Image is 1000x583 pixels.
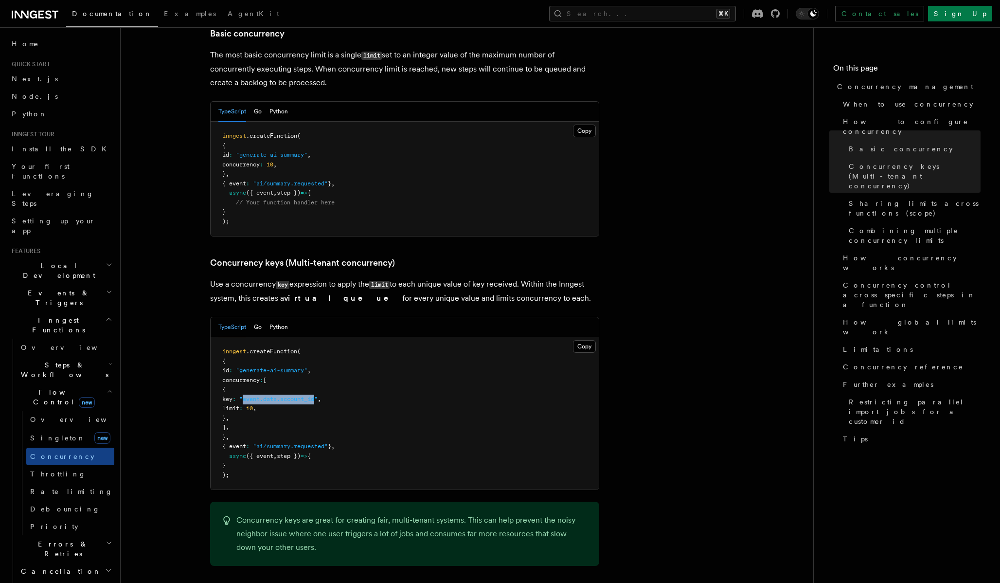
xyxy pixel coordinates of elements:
span: , [331,180,335,187]
span: : [229,151,232,158]
span: Inngest tour [8,130,54,138]
span: Cancellation [17,566,101,576]
a: Combining multiple concurrency limits [845,222,981,249]
button: Go [254,102,262,122]
span: ( [297,132,301,139]
button: Python [269,102,288,122]
span: How to configure concurrency [843,117,981,136]
a: Home [8,35,114,53]
span: : [239,405,243,412]
span: : [246,443,250,450]
span: .createFunction [246,132,297,139]
a: How global limits work [839,313,981,341]
span: 10 [246,405,253,412]
a: Rate limiting [26,483,114,500]
span: concurrency [222,161,260,168]
span: Setting up your app [12,217,95,235]
a: Sharing limits across functions (scope) [845,195,981,222]
a: Examples [158,3,222,26]
span: Restricting parallel import jobs for a customer id [849,397,981,426]
span: Leveraging Steps [12,190,94,207]
span: new [94,432,110,444]
a: Singletonnew [26,428,114,448]
a: Overview [17,339,114,356]
span: { event [222,180,246,187]
span: , [226,415,229,421]
span: , [226,170,229,177]
span: Next.js [12,75,58,83]
span: Overview [30,416,130,423]
button: TypeScript [218,317,246,337]
a: Concurrency keys (Multi-tenant concurrency) [210,256,395,270]
a: Leveraging Steps [8,185,114,212]
span: Concurrency [30,453,94,460]
span: id [222,151,229,158]
a: How to configure concurrency [839,113,981,140]
span: } [222,415,226,421]
a: Concurrency keys (Multi-tenant concurrency) [845,158,981,195]
span: "event.data.account_id" [239,396,318,402]
span: Further examples [843,380,933,389]
a: Limitations [839,341,981,358]
span: Inngest Functions [8,315,105,335]
a: When to use concurrency [839,95,981,113]
span: ( [297,348,301,355]
a: Contact sales [835,6,924,21]
button: Toggle dark mode [796,8,819,19]
span: concurrency [222,377,260,383]
span: , [307,367,311,374]
span: Node.js [12,92,58,100]
span: key [222,396,232,402]
a: Concurrency reference [839,358,981,376]
span: Your first Functions [12,163,70,180]
button: Search...⌘K [549,6,736,21]
a: Concurrency management [833,78,981,95]
a: Basic concurrency [210,27,285,40]
p: Concurrency keys are great for creating fair, multi-tenant systems. This can help prevent the noi... [236,513,588,554]
a: Debouncing [26,500,114,518]
span: Rate limiting [30,488,113,495]
a: Install the SDK [8,140,114,158]
span: , [273,161,277,168]
span: "ai/summary.requested" [253,443,328,450]
span: Steps & Workflows [17,360,108,380]
span: inngest [222,132,246,139]
span: => [301,189,307,196]
a: How concurrency works [839,249,981,276]
p: The most basic concurrency limit is a single set to an integer value of the maximum number of con... [210,48,599,90]
span: : [260,161,263,168]
span: : [232,396,236,402]
span: } [222,462,226,469]
span: Quick start [8,60,50,68]
span: step }) [277,189,301,196]
div: Flow Controlnew [17,411,114,535]
span: , [273,189,277,196]
span: , [273,453,277,459]
span: Examples [164,10,216,18]
span: Singleton [30,434,86,442]
a: Throttling [26,465,114,483]
span: } [222,434,226,440]
span: When to use concurrency [843,99,973,109]
a: AgentKit [222,3,285,26]
span: Python [12,110,47,118]
span: } [328,180,331,187]
span: : [229,367,232,374]
button: Events & Triggers [8,284,114,311]
span: ); [222,218,229,225]
button: Inngest Functions [8,311,114,339]
span: } [222,170,226,177]
span: , [253,405,256,412]
a: Sign Up [928,6,992,21]
span: Documentation [72,10,152,18]
span: Debouncing [30,505,100,513]
span: Local Development [8,261,106,280]
span: How global limits work [843,317,981,337]
a: Setting up your app [8,212,114,239]
span: Errors & Retries [17,539,106,559]
span: { [222,358,226,364]
span: // Your function handler here [236,199,335,206]
button: Go [254,317,262,337]
span: .createFunction [246,348,297,355]
span: , [331,443,335,450]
